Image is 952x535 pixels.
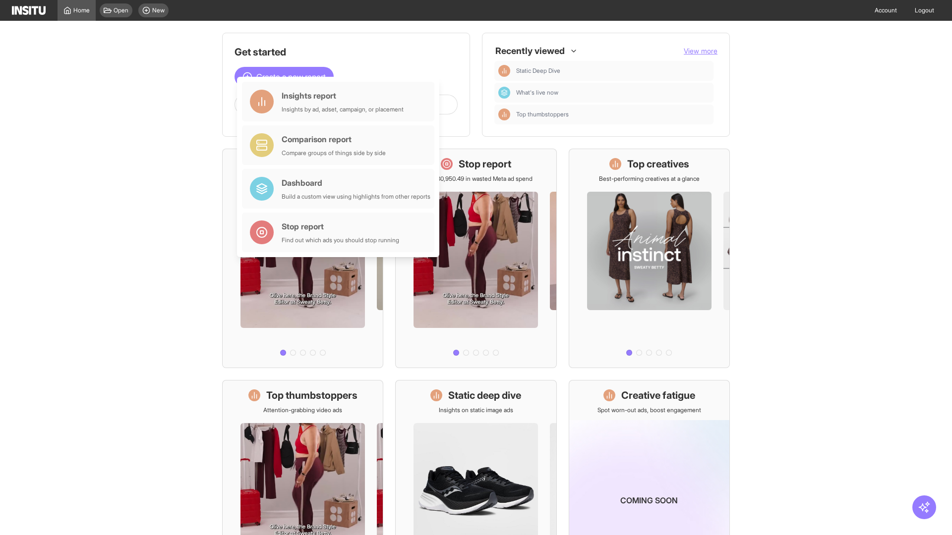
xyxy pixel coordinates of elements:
span: Static Deep Dive [516,67,710,75]
div: Dashboard [282,177,430,189]
div: Stop report [282,220,399,232]
div: Insights [498,108,510,120]
button: View more [684,46,717,56]
div: Compare groups of things side by side [282,149,386,157]
span: Home [73,6,90,14]
div: Dashboard [498,87,510,99]
h1: Top creatives [627,157,689,171]
button: Create a new report [235,67,334,87]
h1: Top thumbstoppers [266,388,357,402]
p: Attention-grabbing video ads [263,406,342,414]
div: Insights by ad, adset, campaign, or placement [282,106,404,113]
h1: Stop report [459,157,511,171]
span: Top thumbstoppers [516,110,569,118]
h1: Get started [235,45,458,59]
span: View more [684,47,717,55]
div: Build a custom view using highlights from other reports [282,193,430,201]
p: Best-performing creatives at a glance [599,175,700,183]
div: Comparison report [282,133,386,145]
div: Find out which ads you should stop running [282,236,399,244]
p: Insights on static image ads [439,406,513,414]
span: Create a new report [256,71,326,83]
span: Open [114,6,128,14]
div: Insights report [282,90,404,102]
span: Static Deep Dive [516,67,560,75]
span: What's live now [516,89,710,97]
p: Save £30,950.49 in wasted Meta ad spend [419,175,533,183]
span: What's live now [516,89,558,97]
h1: Static deep dive [448,388,521,402]
a: Top creativesBest-performing creatives at a glance [569,149,730,368]
img: Logo [12,6,46,15]
a: Stop reportSave £30,950.49 in wasted Meta ad spend [395,149,556,368]
span: Top thumbstoppers [516,110,710,118]
div: Insights [498,65,510,77]
span: New [152,6,165,14]
a: What's live nowSee all active ads instantly [222,149,383,368]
